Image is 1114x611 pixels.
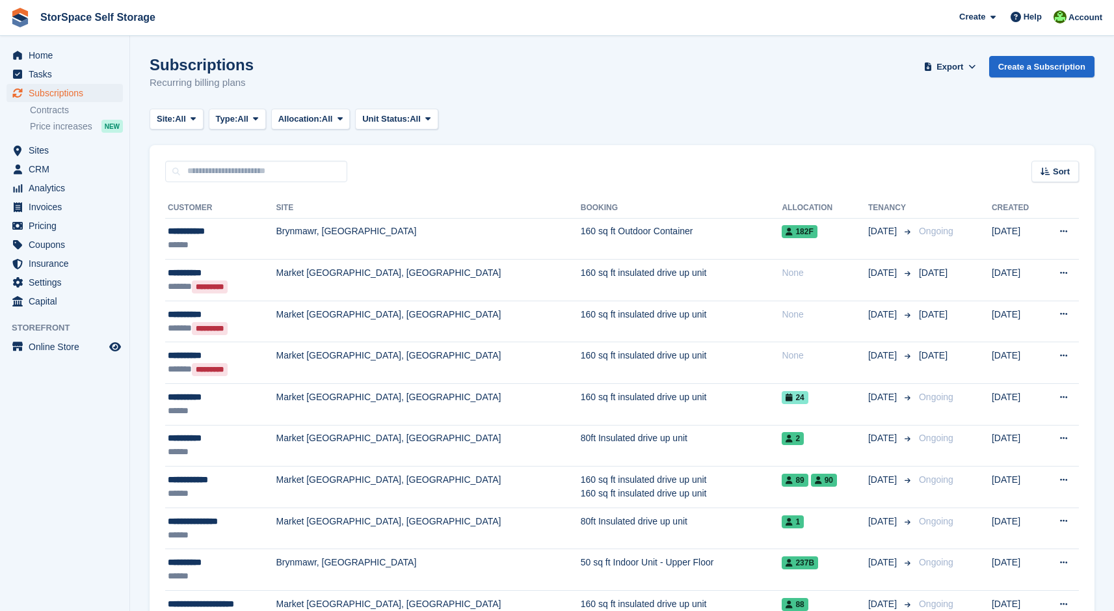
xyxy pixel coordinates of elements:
[992,508,1042,549] td: [DATE]
[157,113,175,126] span: Site:
[276,198,581,219] th: Site
[1054,10,1067,23] img: Jon Pace
[782,349,868,362] div: None
[276,301,581,342] td: Market [GEOGRAPHIC_DATA], [GEOGRAPHIC_DATA]
[7,179,123,197] a: menu
[7,160,123,178] a: menu
[150,56,254,74] h1: Subscriptions
[992,260,1042,301] td: [DATE]
[782,432,804,445] span: 2
[919,350,948,360] span: [DATE]
[276,508,581,549] td: Market [GEOGRAPHIC_DATA], [GEOGRAPHIC_DATA]
[29,46,107,64] span: Home
[868,473,899,487] span: [DATE]
[868,349,899,362] span: [DATE]
[7,292,123,310] a: menu
[150,75,254,90] p: Recurring billing plans
[7,236,123,254] a: menu
[868,308,899,321] span: [DATE]
[276,425,581,467] td: Market [GEOGRAPHIC_DATA], [GEOGRAPHIC_DATA]
[811,474,837,487] span: 90
[165,198,276,219] th: Customer
[959,10,985,23] span: Create
[868,224,899,238] span: [DATE]
[581,218,782,260] td: 160 sq ft Outdoor Container
[868,597,899,611] span: [DATE]
[581,260,782,301] td: 160 sq ft insulated drive up unit
[29,217,107,235] span: Pricing
[175,113,186,126] span: All
[1068,11,1102,24] span: Account
[782,391,808,404] span: 24
[581,301,782,342] td: 160 sq ft insulated drive up unit
[581,384,782,426] td: 160 sq ft insulated drive up unit
[30,120,92,133] span: Price increases
[209,109,266,130] button: Type: All
[868,198,914,219] th: Tenancy
[7,198,123,216] a: menu
[581,549,782,591] td: 50 sq ft Indoor Unit - Upper Floor
[30,104,123,116] a: Contracts
[782,556,818,569] span: 237b
[992,425,1042,467] td: [DATE]
[919,309,948,319] span: [DATE]
[150,109,204,130] button: Site: All
[992,301,1042,342] td: [DATE]
[992,384,1042,426] td: [DATE]
[7,273,123,292] a: menu
[12,321,129,334] span: Storefront
[276,384,581,426] td: Market [GEOGRAPHIC_DATA], [GEOGRAPHIC_DATA]
[581,425,782,467] td: 80ft Insulated drive up unit
[7,141,123,159] a: menu
[278,113,322,126] span: Allocation:
[29,273,107,292] span: Settings
[237,113,248,126] span: All
[7,338,123,356] a: menu
[276,467,581,508] td: Market [GEOGRAPHIC_DATA], [GEOGRAPHIC_DATA]
[29,338,107,356] span: Online Store
[782,474,808,487] span: 89
[7,217,123,235] a: menu
[7,84,123,102] a: menu
[992,342,1042,384] td: [DATE]
[276,549,581,591] td: Brynmawr, [GEOGRAPHIC_DATA]
[107,339,123,355] a: Preview store
[992,467,1042,508] td: [DATE]
[581,198,782,219] th: Booking
[868,515,899,528] span: [DATE]
[919,226,953,236] span: Ongoing
[782,515,804,528] span: 1
[868,390,899,404] span: [DATE]
[7,254,123,273] a: menu
[29,198,107,216] span: Invoices
[1024,10,1042,23] span: Help
[919,433,953,443] span: Ongoing
[919,267,948,278] span: [DATE]
[29,84,107,102] span: Subscriptions
[782,266,868,280] div: None
[29,254,107,273] span: Insurance
[581,508,782,549] td: 80ft Insulated drive up unit
[10,8,30,27] img: stora-icon-8386f47178a22dfd0bd8f6a31ec36ba5ce8667c1dd55bd0f319d3a0aa187defe.svg
[29,179,107,197] span: Analytics
[29,160,107,178] span: CRM
[989,56,1094,77] a: Create a Subscription
[271,109,351,130] button: Allocation: All
[992,218,1042,260] td: [DATE]
[276,218,581,260] td: Brynmawr, [GEOGRAPHIC_DATA]
[922,56,979,77] button: Export
[7,65,123,83] a: menu
[30,119,123,133] a: Price increases NEW
[29,141,107,159] span: Sites
[581,342,782,384] td: 160 sq ft insulated drive up unit
[1053,165,1070,178] span: Sort
[362,113,410,126] span: Unit Status:
[782,225,817,238] span: 182f
[919,557,953,567] span: Ongoing
[29,65,107,83] span: Tasks
[782,598,808,611] span: 88
[35,7,161,28] a: StorSpace Self Storage
[936,61,963,74] span: Export
[919,516,953,526] span: Ongoing
[992,549,1042,591] td: [DATE]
